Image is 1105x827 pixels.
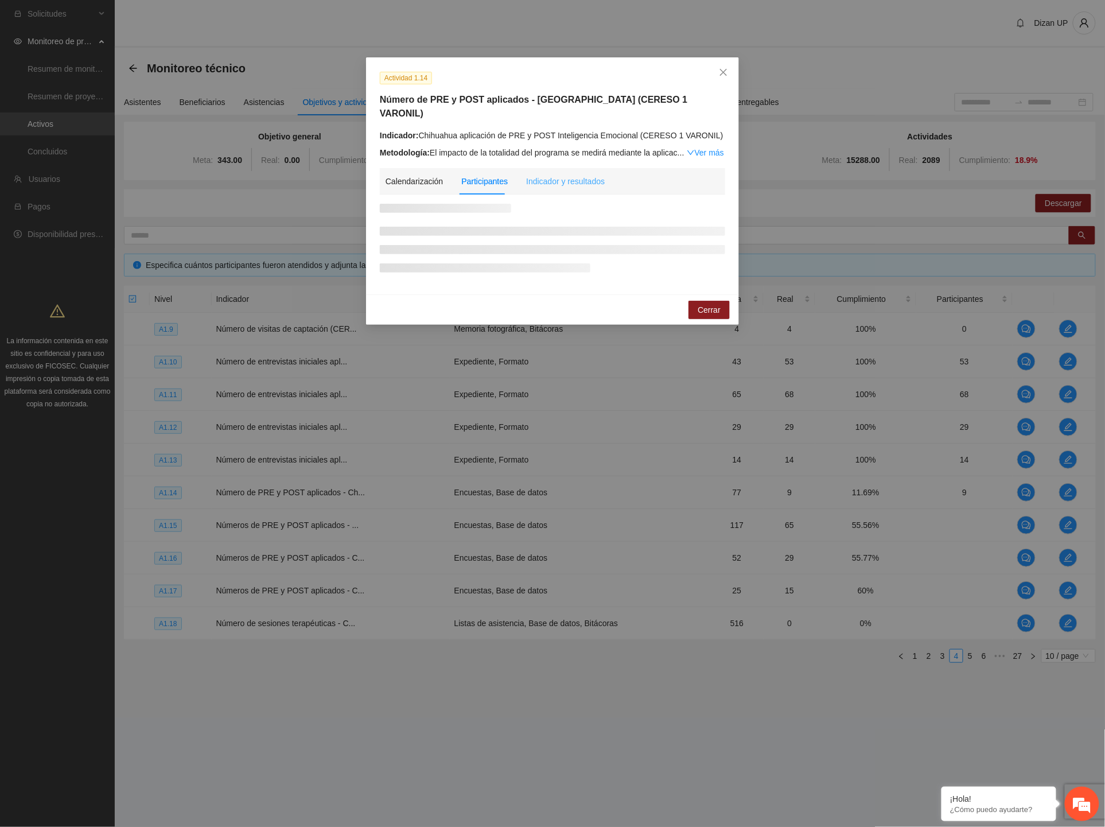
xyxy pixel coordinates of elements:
[719,68,728,77] span: close
[687,148,724,157] a: Expand
[380,72,432,84] span: Actividad 1.14
[380,148,430,157] strong: Metodología:
[6,313,219,354] textarea: Escriba su mensaje y pulse “Intro”
[386,175,443,188] div: Calendarización
[687,149,695,157] span: down
[380,93,725,121] h5: Número de PRE y POST aplicados - [GEOGRAPHIC_DATA] (CERESO 1 VARONIL)
[950,805,1048,814] p: ¿Cómo puedo ayudarte?
[380,131,419,140] strong: Indicador:
[461,175,508,188] div: Participantes
[67,153,158,269] span: Estamos en línea.
[60,59,193,73] div: Chatee con nosotros ahora
[188,6,216,33] div: Minimizar ventana de chat en vivo
[380,146,725,159] div: El impacto de la totalidad del programa se medirá mediante la aplicac
[950,794,1048,803] div: ¡Hola!
[380,129,725,142] div: Chihuahua aplicación de PRE y POST Inteligencia Emocional (CERESO 1 VARONIL)
[708,57,739,88] button: Close
[526,175,605,188] div: Indicador y resultados
[688,301,730,319] button: Cerrar
[678,148,684,157] span: ...
[698,304,721,316] span: Cerrar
